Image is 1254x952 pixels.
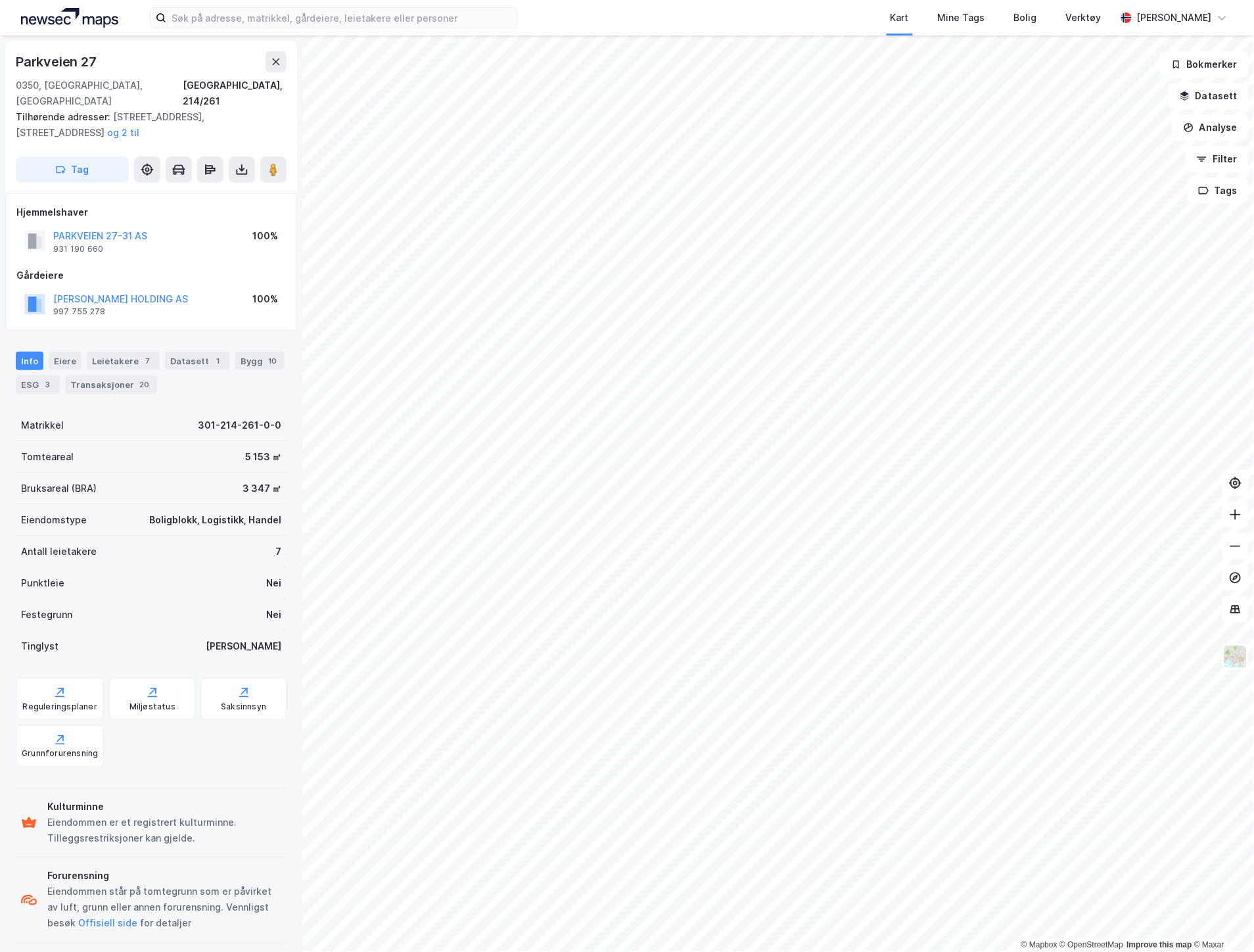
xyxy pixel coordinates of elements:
[23,702,97,712] div: Reguleringsplaner
[41,378,55,391] div: 3
[212,354,225,368] div: 1
[1188,889,1254,952] div: Kontrollprogram for chat
[47,815,281,847] div: Eiendommen er et registrert kulturminne. Tilleggsrestriksjoner kan gjelde.
[149,512,281,528] div: Boligblokk, Logistikk, Handel
[1160,51,1249,78] button: Bokmerker
[21,544,97,559] div: Antall leietakere
[21,575,64,591] div: Punktleie
[891,10,909,26] div: Kart
[252,228,278,244] div: 100%
[1014,10,1037,26] div: Bolig
[21,417,64,433] div: Matrikkel
[65,375,157,394] div: Transaksjoner
[49,352,81,370] div: Eiere
[198,417,281,433] div: 301-214-261-0-0
[1137,10,1212,26] div: [PERSON_NAME]
[1060,941,1124,950] a: OpenStreetMap
[53,244,103,254] div: 931 190 660
[129,702,175,712] div: Miljøstatus
[166,8,517,28] input: Søk på adresse, matrikkel, gårdeiere, leietakere eller personer
[1021,941,1057,950] a: Mapbox
[16,352,43,370] div: Info
[16,111,113,122] span: Tilhørende adresser:
[22,749,98,759] div: Grunnforurensning
[245,449,281,465] div: 5 153 ㎡
[183,78,287,109] div: [GEOGRAPHIC_DATA], 214/261
[21,512,87,528] div: Eiendomstype
[141,354,154,368] div: 7
[47,799,281,815] div: Kulturminne
[1066,10,1102,26] div: Verktøy
[165,352,230,370] div: Datasett
[21,607,72,623] div: Festegrunn
[1169,83,1249,109] button: Datasett
[16,109,276,141] div: [STREET_ADDRESS], [STREET_ADDRESS]
[266,607,281,623] div: Nei
[266,575,281,591] div: Nei
[1127,941,1192,950] a: Improve this map
[1223,644,1248,669] img: Z
[53,306,105,317] div: 997 755 278
[275,544,281,559] div: 7
[1188,889,1254,952] iframe: Chat Widget
[21,638,58,654] div: Tinglyst
[16,375,60,394] div: ESG
[1186,146,1249,172] button: Filter
[47,869,281,884] div: Forurensning
[206,638,281,654] div: [PERSON_NAME]
[16,204,286,220] div: Hjemmelshaver
[266,354,279,368] div: 10
[21,481,97,496] div: Bruksareal (BRA)
[235,352,285,370] div: Bygg
[47,884,281,932] div: Eiendommen står på tomtegrunn som er påvirket av luft, grunn eller annen forurensning. Vennligst ...
[21,8,118,28] img: logo.a4113a55bc3d86da70a041830d287a7e.svg
[87,352,160,370] div: Leietakere
[252,291,278,307] div: 100%
[16,156,129,183] button: Tag
[243,481,281,496] div: 3 347 ㎡
[137,378,152,391] div: 20
[16,78,183,109] div: 0350, [GEOGRAPHIC_DATA], [GEOGRAPHIC_DATA]
[16,51,99,72] div: Parkveien 27
[1173,114,1249,141] button: Analyse
[221,702,266,712] div: Saksinnsyn
[16,268,286,283] div: Gårdeiere
[21,449,74,465] div: Tomteareal
[938,10,985,26] div: Mine Tags
[1188,178,1249,204] button: Tags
